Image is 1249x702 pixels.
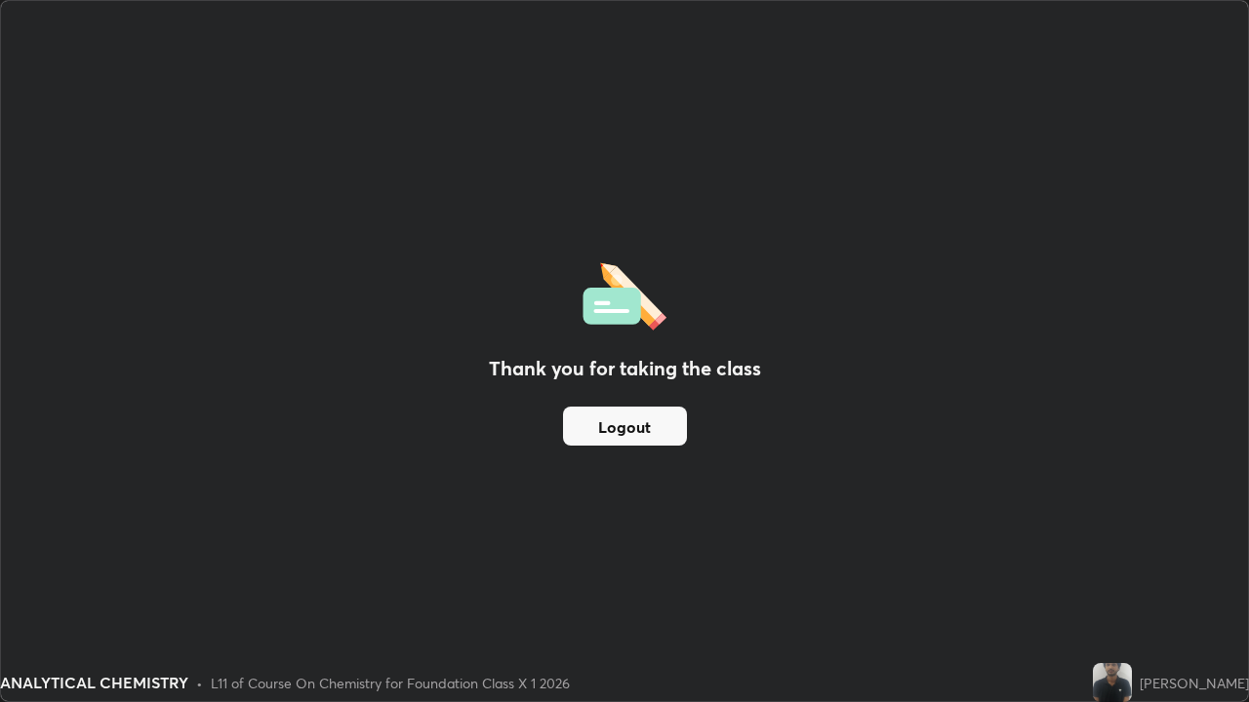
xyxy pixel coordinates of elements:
[583,256,666,331] img: offlineFeedback.1438e8b3.svg
[489,354,761,383] h2: Thank you for taking the class
[1140,673,1249,693] div: [PERSON_NAME]
[1093,663,1132,702] img: 41a57a3acb6442c888cc755e75f1e888.jpg
[196,673,203,693] div: •
[563,407,687,446] button: Logout
[211,673,570,693] div: L11 of Course On Chemistry for Foundation Class X 1 2026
